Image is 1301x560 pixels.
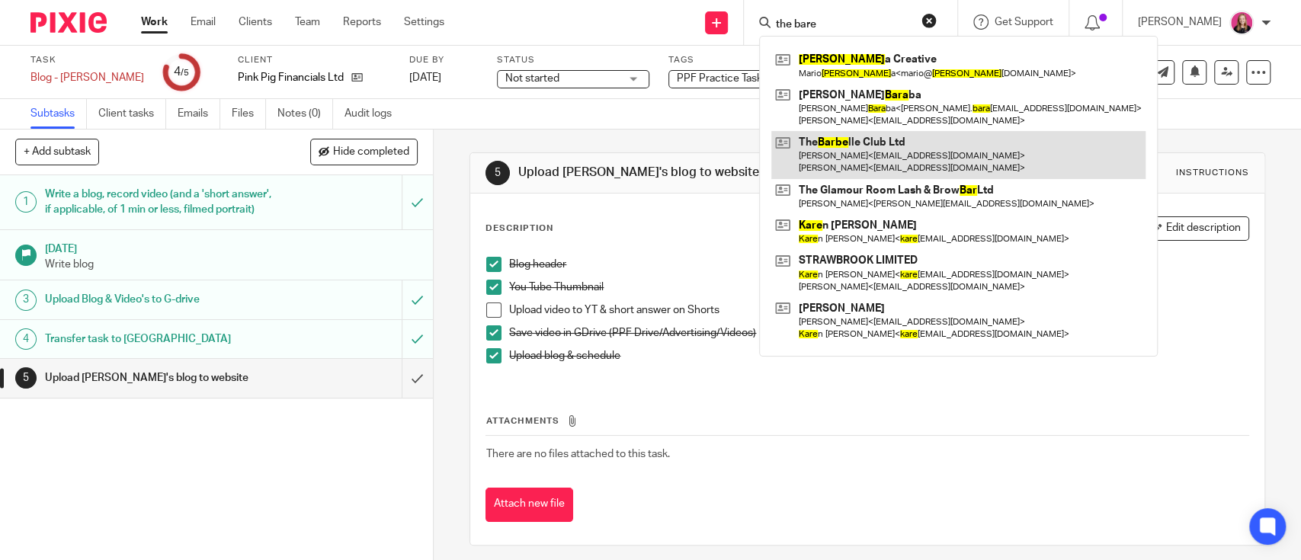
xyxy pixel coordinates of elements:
label: Client [238,54,390,66]
div: Instructions [1176,167,1249,179]
div: 5 [15,367,37,389]
div: 1 [15,191,37,213]
img: Pixie [30,12,107,33]
p: Pink Pig Financials Ltd [238,70,344,85]
div: 5 [485,161,510,185]
button: Hide completed [310,139,418,165]
a: Emails [178,99,220,129]
label: Status [497,54,649,66]
div: Blog - Caroline [30,70,144,85]
span: Not started [505,73,559,84]
h1: [DATE] [45,238,418,257]
p: Upload blog & schedule [509,348,1248,363]
span: [DATE] [409,72,441,83]
a: Audit logs [344,99,403,129]
span: PPF Practice Tasks [677,73,767,84]
a: Files [232,99,266,129]
label: Tags [668,54,821,66]
div: 3 [15,290,37,311]
button: Attach new file [485,488,573,522]
a: Subtasks [30,99,87,129]
p: You Tube Thumbnail [509,280,1248,295]
a: Reports [343,14,381,30]
small: /5 [181,69,189,77]
label: Due by [409,54,478,66]
span: Hide completed [333,146,409,158]
img: Team%20headshots.png [1229,11,1254,35]
a: Client tasks [98,99,166,129]
h1: Write a blog, record video (and a 'short answer', if applicable, of 1 min or less, filmed portrait) [45,183,273,222]
p: Save video in GDrive (PPF Drive/Advertising/Videos) [509,325,1248,341]
div: 4 [15,328,37,350]
span: There are no files attached to this task. [486,449,670,459]
p: [PERSON_NAME] [1138,14,1222,30]
div: Blog - [PERSON_NAME] [30,70,144,85]
button: Clear [921,13,937,28]
span: Get Support [995,17,1053,27]
div: 4 [174,63,189,81]
a: Team [295,14,320,30]
p: Blog header [509,257,1248,272]
p: Description [485,222,553,235]
a: Settings [404,14,444,30]
h1: Upload [PERSON_NAME]'s blog to website [45,366,273,389]
span: Attachments [486,417,559,425]
a: Email [191,14,216,30]
p: Upload video to YT & short answer on Shorts [509,302,1248,318]
h1: Transfer task to [GEOGRAPHIC_DATA] [45,328,273,350]
label: Task [30,54,144,66]
h1: Upload [PERSON_NAME]'s blog to website [518,165,900,181]
a: Notes (0) [277,99,333,129]
a: Clients [239,14,272,30]
p: Write blog [45,257,418,272]
h1: Upload Blog & Video's to G-drive [45,288,273,311]
button: Edit description [1142,216,1249,241]
a: Work [141,14,168,30]
input: Search [774,18,912,32]
button: + Add subtask [15,139,99,165]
